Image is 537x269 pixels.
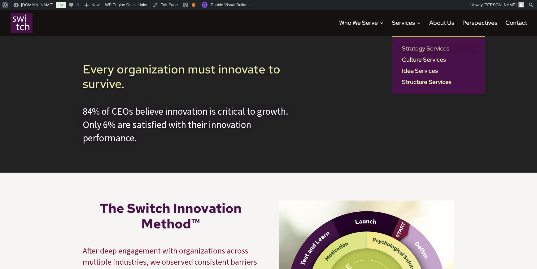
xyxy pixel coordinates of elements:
div: 84% of CEOs believe innovation is critical to growth. Only 6% are satisfied with their innovation... [83,104,298,145]
a: Live [56,2,66,8]
div: OK [192,3,195,7]
a: Culture Services [398,54,479,65]
a: Structure Services [398,77,479,88]
a: Who We Serve [339,21,384,36]
a: Contact [505,21,527,36]
a: Idea Services [398,65,479,77]
h1: The Switch Innovation Method™ [83,201,258,235]
a: Services [392,21,421,36]
h1: Every organization must innovate to survive. [83,62,298,94]
a: Perspectives [462,21,497,36]
a: Strategy Services [398,43,479,54]
a: About Us [429,21,454,36]
span: [PERSON_NAME] [483,2,517,7]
